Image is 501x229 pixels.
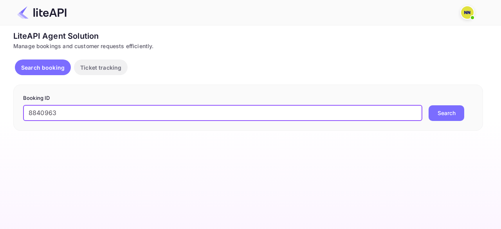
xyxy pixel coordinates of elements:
button: Search [429,105,464,121]
img: N/A N/A [461,6,474,19]
p: Booking ID [23,94,473,102]
p: Ticket tracking [80,63,121,72]
p: Search booking [21,63,65,72]
div: Manage bookings and customer requests efficiently. [13,42,483,50]
img: LiteAPI Logo [17,6,67,19]
input: Enter Booking ID (e.g., 63782194) [23,105,422,121]
div: LiteAPI Agent Solution [13,30,483,42]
